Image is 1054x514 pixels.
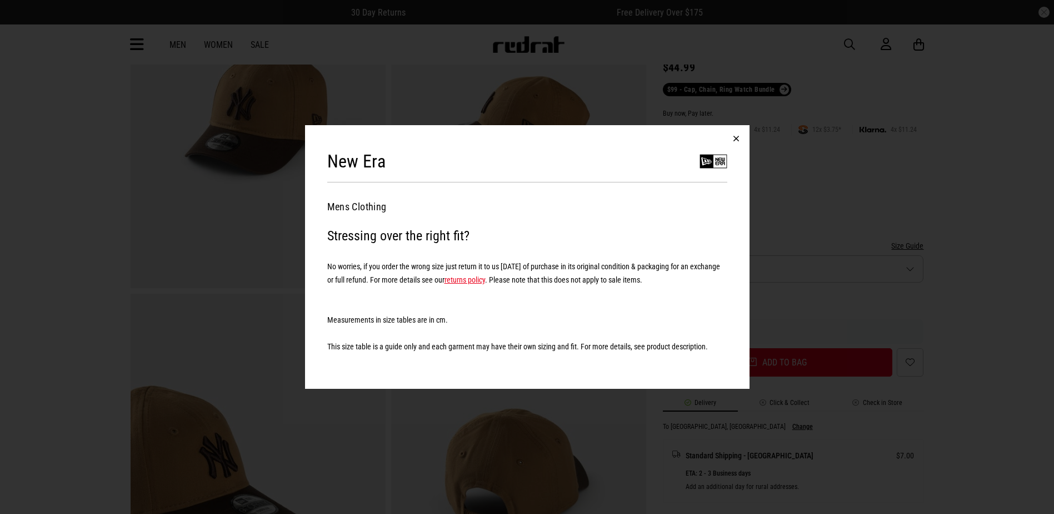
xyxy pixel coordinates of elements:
h2: New Era [327,150,386,172]
img: New Era [700,147,727,175]
h5: No worries, if you order the wrong size just return it to us [DATE] of purchase in its original c... [327,260,727,286]
a: returns policy [444,275,485,284]
h5: Measurements in size tables are in cm. This size table is a guide only and each garment may have ... [327,300,727,353]
button: Mens Clothing [327,200,387,214]
h2: Stressing over the right fit? [327,225,727,247]
button: Open LiveChat chat widget [9,4,42,38]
